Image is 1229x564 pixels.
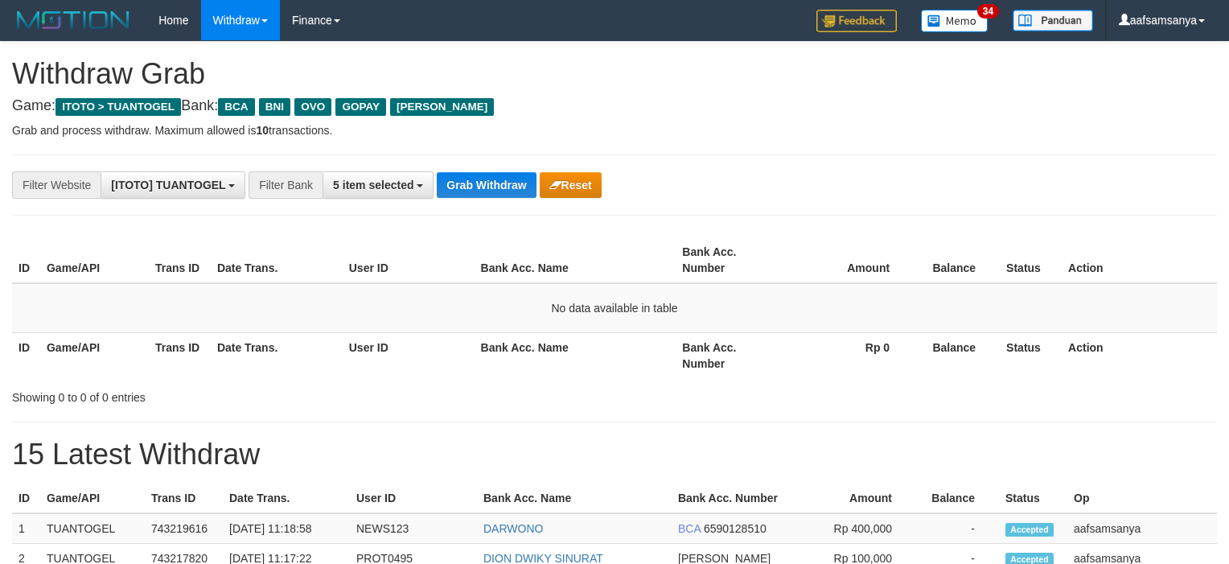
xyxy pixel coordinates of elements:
[784,237,914,283] th: Amount
[12,8,134,32] img: MOTION_logo.png
[1000,237,1062,283] th: Status
[921,10,989,32] img: Button%20Memo.svg
[12,58,1217,90] h1: Withdraw Grab
[12,513,40,544] td: 1
[1062,332,1217,378] th: Action
[1062,237,1217,283] th: Action
[223,513,350,544] td: [DATE] 11:18:58
[218,98,254,116] span: BCA
[483,522,543,535] a: DARWONO
[333,179,413,191] span: 5 item selected
[40,484,145,513] th: Game/API
[816,10,897,32] img: Feedback.jpg
[12,122,1217,138] p: Grab and process withdraw. Maximum allowed is transactions.
[55,98,181,116] span: ITOTO > TUANTOGEL
[916,513,999,544] td: -
[149,237,211,283] th: Trans ID
[704,522,767,535] span: Copy 6590128510 to clipboard
[540,172,602,198] button: Reset
[40,237,149,283] th: Game/API
[999,484,1067,513] th: Status
[390,98,494,116] span: [PERSON_NAME]
[145,513,223,544] td: 743219616
[12,383,500,406] div: Showing 0 to 0 of 0 entries
[437,172,536,198] button: Grab Withdraw
[916,484,999,513] th: Balance
[475,332,676,378] th: Bank Acc. Name
[40,332,149,378] th: Game/API
[101,171,245,199] button: [ITOTO] TUANTOGEL
[343,237,475,283] th: User ID
[259,98,290,116] span: BNI
[784,332,914,378] th: Rp 0
[211,332,343,378] th: Date Trans.
[1067,484,1217,513] th: Op
[1067,513,1217,544] td: aafsamsanya
[12,283,1217,333] td: No data available in table
[914,237,1000,283] th: Balance
[12,171,101,199] div: Filter Website
[12,332,40,378] th: ID
[477,484,672,513] th: Bank Acc. Name
[676,237,784,283] th: Bank Acc. Number
[791,484,916,513] th: Amount
[977,4,999,19] span: 34
[12,98,1217,114] h4: Game: Bank:
[223,484,350,513] th: Date Trans.
[350,513,477,544] td: NEWS123
[249,171,323,199] div: Filter Bank
[111,179,225,191] span: [ITOTO] TUANTOGEL
[672,484,791,513] th: Bank Acc. Number
[256,124,269,137] strong: 10
[350,484,477,513] th: User ID
[914,332,1000,378] th: Balance
[40,513,145,544] td: TUANTOGEL
[475,237,676,283] th: Bank Acc. Name
[323,171,434,199] button: 5 item selected
[1000,332,1062,378] th: Status
[1005,523,1054,537] span: Accepted
[12,438,1217,471] h1: 15 Latest Withdraw
[149,332,211,378] th: Trans ID
[211,237,343,283] th: Date Trans.
[12,237,40,283] th: ID
[1013,10,1093,31] img: panduan.png
[145,484,223,513] th: Trans ID
[791,513,916,544] td: Rp 400,000
[676,332,784,378] th: Bank Acc. Number
[343,332,475,378] th: User ID
[335,98,386,116] span: GOPAY
[294,98,331,116] span: OVO
[678,522,701,535] span: BCA
[12,484,40,513] th: ID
